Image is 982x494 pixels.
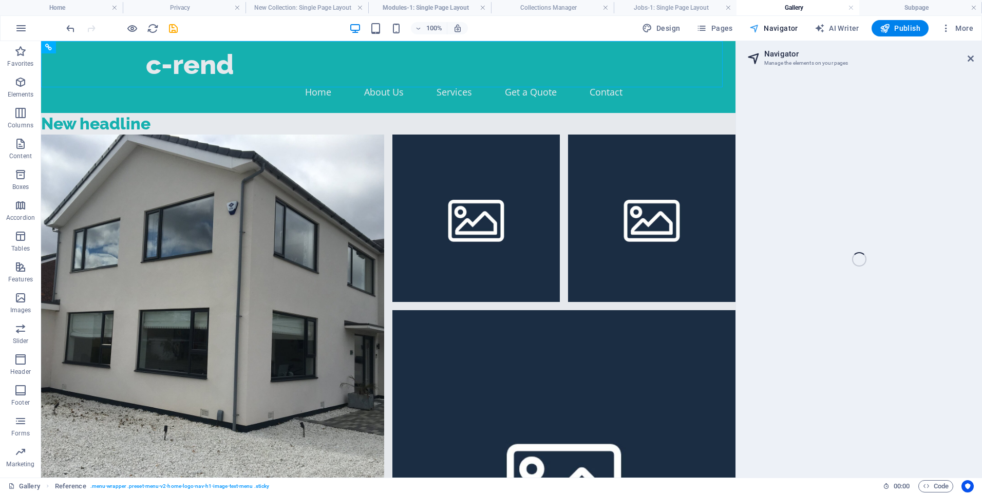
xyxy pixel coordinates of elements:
h4: New Collection: Single Page Layout [245,2,368,13]
span: : [901,482,902,490]
h4: Subpage [859,2,982,13]
p: Slider [13,337,29,345]
p: Tables [11,244,30,253]
span: Navigator [749,23,798,33]
button: Navigator [745,20,802,36]
h4: Gallery [736,2,859,13]
p: Marketing [6,460,34,468]
p: Boxes [12,183,29,191]
span: Code [923,480,949,492]
button: Pages [692,20,736,36]
button: Usercentrics [961,480,974,492]
p: Footer [11,398,30,407]
span: More [941,23,973,33]
h6: 100% [426,22,443,34]
i: On resize automatically adjust zoom level to fit chosen device. [453,24,462,33]
a: Click to cancel selection. Double-click to open Pages [8,480,40,492]
span: AI Writer [815,23,859,33]
p: Features [8,275,33,283]
p: Accordion [6,214,35,222]
p: Images [10,306,31,314]
button: Publish [872,20,929,36]
h4: Privacy [123,2,245,13]
span: Pages [696,23,732,33]
button: save [167,22,179,34]
h4: Jobs-1: Single Page Layout [614,2,736,13]
button: undo [64,22,77,34]
span: Click to select. Double-click to edit [55,480,86,492]
p: Content [9,152,32,160]
button: 100% [411,22,447,34]
span: 00 00 [894,480,910,492]
p: Columns [8,121,33,129]
i: Undo: Change pages (Ctrl+Z) [65,23,77,34]
p: Header [10,368,31,376]
button: Design [638,20,685,36]
h6: Session time [883,480,910,492]
p: Forms [11,429,30,438]
i: Reload page [147,23,159,34]
button: Code [918,480,953,492]
p: Elements [8,90,34,99]
i: Save (Ctrl+S) [167,23,179,34]
span: Design [642,23,681,33]
div: Design (Ctrl+Alt+Y) [638,20,685,36]
h4: Modules-1: Single Page Layout [368,2,491,13]
button: AI Writer [810,20,863,36]
nav: breadcrumb [55,480,269,492]
p: Favorites [7,60,33,68]
button: Click here to leave preview mode and continue editing [126,22,138,34]
button: More [937,20,977,36]
span: Publish [880,23,920,33]
span: . menu-wrapper .preset-menu-v2-home-logo-nav-h1-image-text-menu .sticky [90,480,270,492]
button: reload [146,22,159,34]
h4: Collections Manager [491,2,614,13]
